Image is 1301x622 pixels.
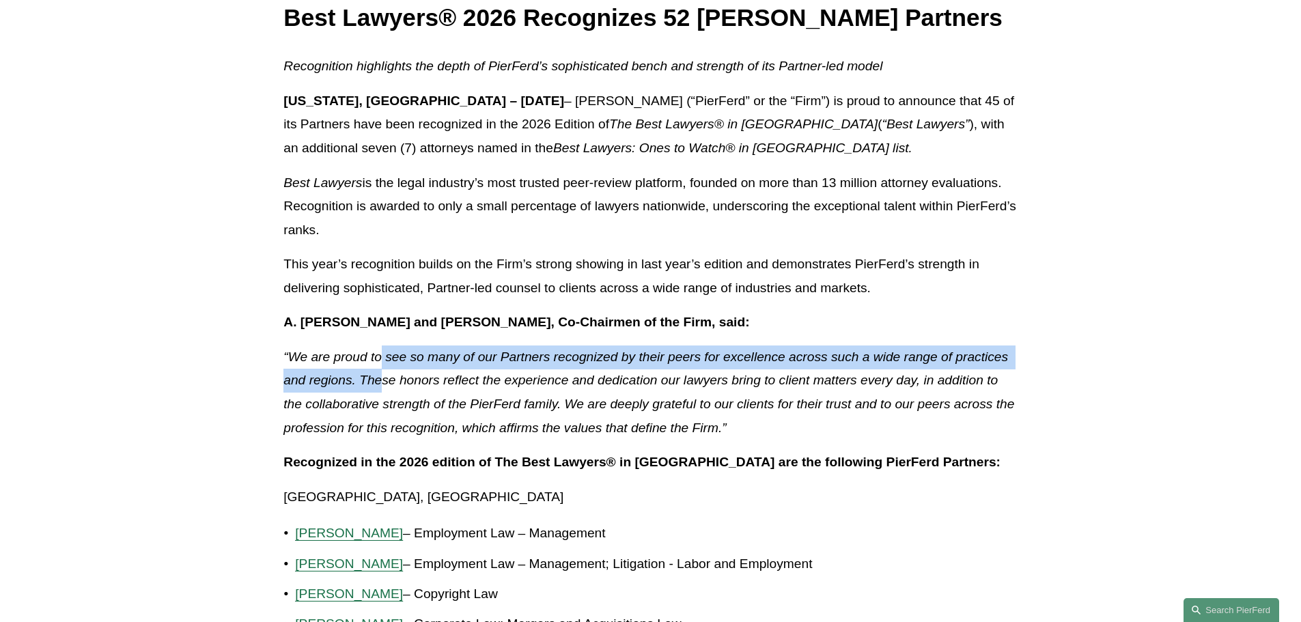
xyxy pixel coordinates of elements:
h1: Best Lawyers® 2026 Recognizes 52 [PERSON_NAME] Partners [283,5,1017,31]
strong: A. [PERSON_NAME] and [PERSON_NAME], Co-Chairmen of the Firm, said: [283,315,749,329]
p: This year’s recognition builds on the Firm’s strong showing in last year’s edition and demonstrat... [283,253,1017,300]
strong: Recognized in the 2026 edition of The Best Lawyers® in [GEOGRAPHIC_DATA] are the following PierFe... [283,455,1001,469]
a: [PERSON_NAME] [295,526,403,540]
p: – Employment Law – Management; Litigation - Labor and Employment [295,552,1017,576]
a: Search this site [1184,598,1279,622]
em: The Best Lawyers® in [GEOGRAPHIC_DATA] [609,117,878,131]
em: Best Lawyers [283,175,362,190]
em: “We are proud to see so many of our Partners recognized by their peers for excellence across such... [283,350,1018,435]
p: – [PERSON_NAME] (“PierFerd” or the “Firm”) is proud to announce that 45 of its Partners have been... [283,89,1017,160]
em: “Best Lawyers” [882,117,970,131]
p: [GEOGRAPHIC_DATA], [GEOGRAPHIC_DATA] [283,485,1017,509]
em: Recognition highlights the depth of PierFerd’s sophisticated bench and strength of its Partner-le... [283,59,882,73]
a: [PERSON_NAME] [295,586,403,601]
strong: [US_STATE], [GEOGRAPHIC_DATA] – [DATE] [283,94,564,108]
p: is the legal industry’s most trusted peer-review platform, founded on more than 13 million attorn... [283,171,1017,242]
p: – Employment Law – Management [295,522,1017,546]
em: Best Lawyers: Ones to Watch® in [GEOGRAPHIC_DATA] list. [553,141,912,155]
a: [PERSON_NAME] [295,556,403,571]
p: – Copyright Law [295,582,1017,606]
